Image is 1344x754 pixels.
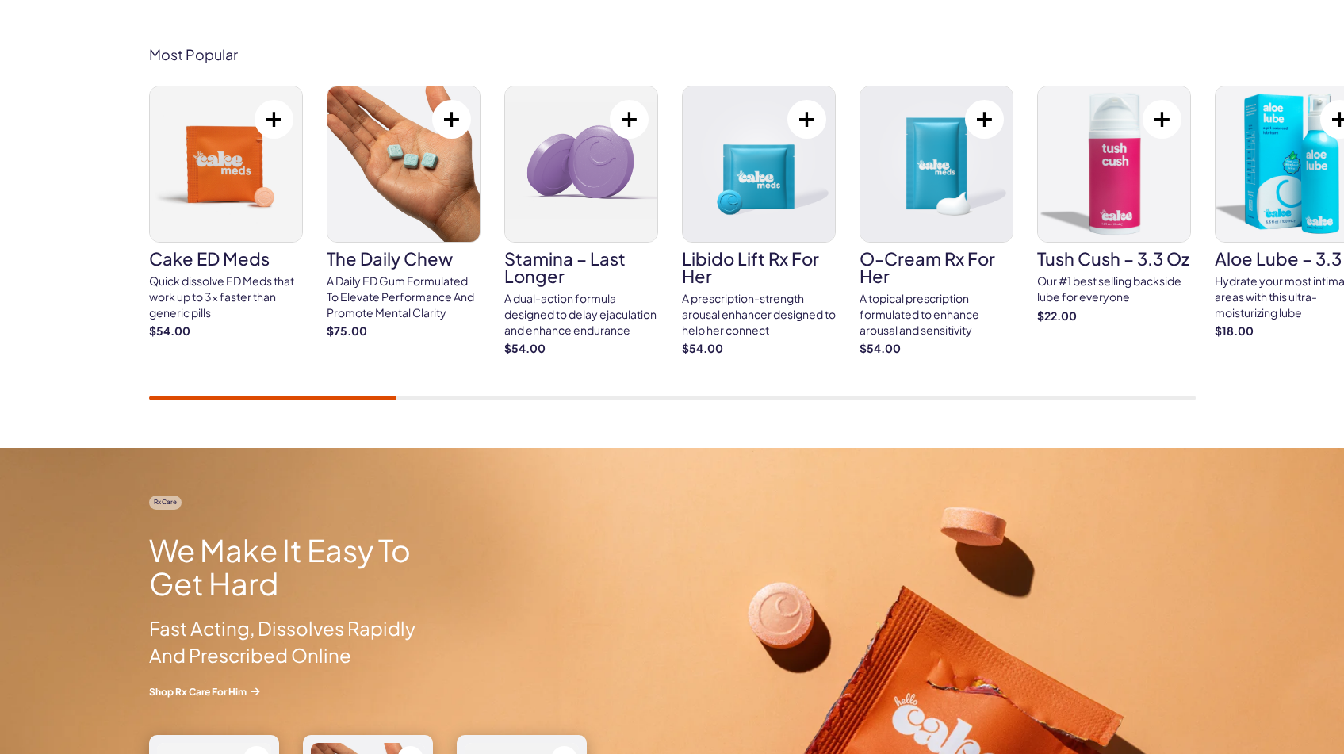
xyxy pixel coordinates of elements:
img: O-Cream Rx for Her [860,86,1013,242]
img: Libido Lift Rx For Her [683,86,835,242]
img: The Daily Chew [327,86,480,242]
p: Fast Acting, Dissolves Rapidly And Prescribed Online [149,615,440,668]
img: Tush Cush – 3.3 oz [1038,86,1190,242]
h3: Tush Cush – 3.3 oz [1037,250,1191,267]
span: Rx Care [149,496,182,509]
strong: $54.00 [682,341,836,357]
a: Tush Cush – 3.3 oz Tush Cush – 3.3 oz Our #1 best selling backside lube for everyone $22.00 [1037,86,1191,323]
div: A Daily ED Gum Formulated To Elevate Performance And Promote Mental Clarity [327,274,481,320]
div: A topical prescription formulated to enhance arousal and sensitivity [860,291,1013,338]
a: Stamina – Last Longer Stamina – Last Longer A dual-action formula designed to delay ejaculation a... [504,86,658,356]
strong: $54.00 [860,341,1013,357]
img: Cake ED Meds [150,86,302,242]
h3: Cake ED Meds [149,250,303,267]
div: Quick dissolve ED Meds that work up to 3x faster than generic pills [149,274,303,320]
div: A prescription-strength arousal enhancer designed to help her connect [682,291,836,338]
strong: $54.00 [149,323,303,339]
a: Cake ED Meds Cake ED Meds Quick dissolve ED Meds that work up to 3x faster than generic pills $54.00 [149,86,303,339]
h3: The Daily Chew [327,250,481,267]
strong: $54.00 [504,341,658,357]
div: A dual-action formula designed to delay ejaculation and enhance endurance [504,291,658,338]
h3: Libido Lift Rx For Her [682,250,836,285]
a: Shop Rx Care For Him [149,685,440,699]
a: O-Cream Rx for Her O-Cream Rx for Her A topical prescription formulated to enhance arousal and se... [860,86,1013,356]
strong: $75.00 [327,323,481,339]
img: Stamina – Last Longer [505,86,657,242]
div: Our #1 best selling backside lube for everyone [1037,274,1191,304]
strong: $22.00 [1037,308,1191,324]
h3: Stamina – Last Longer [504,250,658,285]
a: Libido Lift Rx For Her Libido Lift Rx For Her A prescription-strength arousal enhancer designed t... [682,86,836,356]
h3: O-Cream Rx for Her [860,250,1013,285]
a: The Daily Chew The Daily Chew A Daily ED Gum Formulated To Elevate Performance And Promote Mental... [327,86,481,339]
h2: We Make It Easy To Get Hard [149,534,440,600]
